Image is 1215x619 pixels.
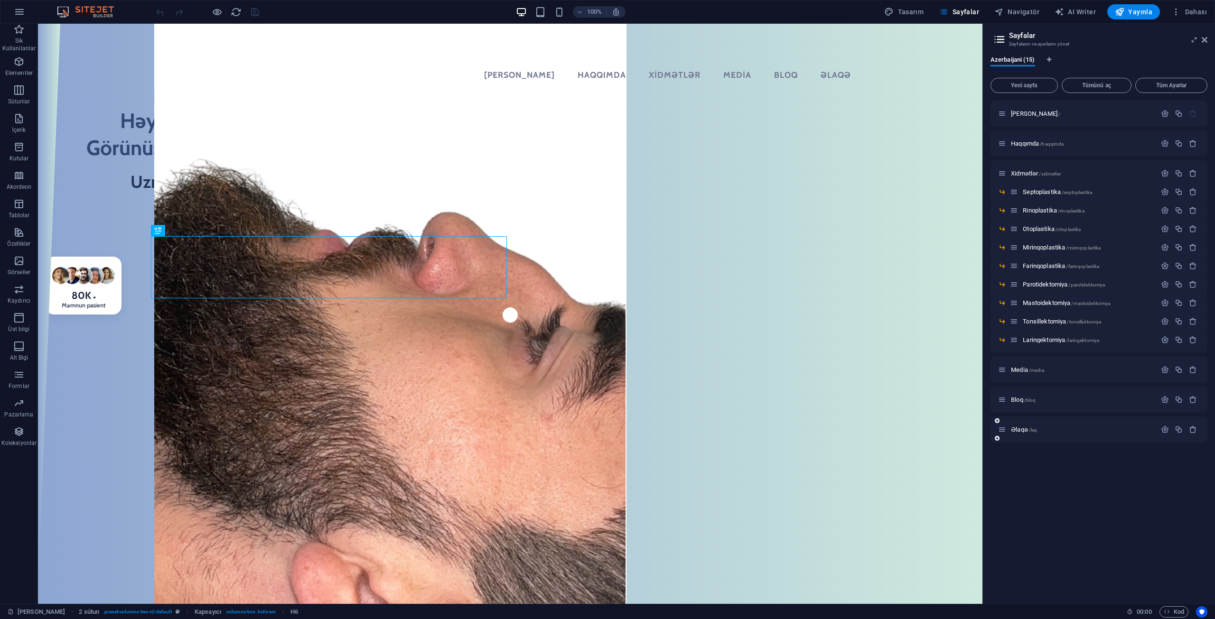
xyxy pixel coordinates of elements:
div: Əlaqə/laq [1008,426,1156,433]
div: Farinqoplastika/farinqoplastika [1020,263,1156,269]
h3: Sayfalarını ve ayarlarını yönet [1009,40,1188,48]
div: Sil [1189,336,1197,344]
div: Mastoidektomiya/mastoidektomiya [1020,300,1156,306]
div: Sil [1189,243,1197,251]
p: Akordeon [7,183,32,191]
span: /media [1029,368,1044,373]
p: Tablolar [9,212,30,219]
span: / [1058,111,1060,117]
span: Navigatör [994,7,1039,17]
div: Bloq/bloq [1008,397,1156,403]
div: Ayarlar [1161,366,1169,374]
span: /farinqoplastika [1066,264,1099,269]
div: Başlangıç sayfası silinemez [1189,110,1197,118]
div: Sil [1189,280,1197,288]
button: Yeni sayfa [991,78,1058,93]
div: Çoğalt [1175,280,1183,288]
span: Seçmek için tıkla. Düzenlemek için çift tıkla [79,606,99,618]
span: /tonsillektomiya [1067,319,1101,324]
span: /bloq [1024,397,1036,403]
p: Üst bilgi [8,325,29,333]
span: Azerbaijani (15) [991,54,1035,67]
div: Xidmətlər/xidmetler [1008,170,1156,176]
div: Mirinqoplastika/mirinqoplastika [1020,244,1156,250]
div: Ayarlar [1161,169,1169,177]
span: Sayfayı açmak için tıkla [1011,110,1060,117]
div: Sil [1189,366,1197,374]
div: Ayarlar [1161,225,1169,233]
span: AI Writer [1055,7,1096,17]
div: Ayarlar [1161,110,1169,118]
span: Sayfayı açmak için tıkla [1011,396,1036,403]
div: Çoğalt [1175,317,1183,325]
span: Sayfayı açmak için tıkla [1023,207,1084,214]
div: [PERSON_NAME]/ [1008,111,1156,117]
span: Seçmek için tıkla. Düzenlemek için çift tıkla [195,606,221,618]
div: Çoğalt [1175,188,1183,196]
button: Ön izleme modundan çıkıp düzenlemeye devam etmek için buraya tıklayın [211,6,223,18]
span: Yeni sayfa [995,83,1054,88]
span: Tümünü aç [1066,83,1128,88]
p: Koleksiyonlar [1,439,37,447]
p: İçerik [12,126,26,134]
span: Sayfayı açmak için tıkla [1023,299,1110,306]
a: Seçimi iptal etmek için tıkla. Sayfaları açmak için çift tıkla [8,606,65,618]
div: Çoğalt [1175,299,1183,307]
span: /rinoplastika [1058,208,1084,213]
i: Sayfayı yeniden yükleyin [231,7,242,18]
button: Kod [1159,606,1188,618]
img: Editor Logo [55,6,126,18]
div: Sil [1189,299,1197,307]
div: Rinoplastika/rinoplastika [1020,207,1156,213]
span: . preset-columns-two-v2-default [103,606,172,618]
span: /mirinqoplastika [1066,245,1101,250]
span: Dahası [1171,7,1207,17]
span: /haqqimda [1040,141,1064,147]
span: 00 00 [1137,606,1151,618]
div: Ayarlar [1161,206,1169,214]
div: Ayarlar [1161,396,1169,404]
div: Çoğalt [1175,169,1183,177]
span: Sayfayı açmak için tıkla [1023,225,1081,232]
div: Otoplastika/otoplastika [1020,226,1156,232]
div: Çoğalt [1175,336,1183,344]
button: Yayınla [1107,4,1160,19]
div: Çoğalt [1175,262,1183,270]
p: Kutular [9,155,29,162]
span: Tasarım [884,7,924,17]
div: Parotidektomiya/parotidektomiya [1020,281,1156,287]
h2: Sayfalar [1009,31,1207,40]
span: /parotidektomiya [1068,282,1105,287]
span: Sayfayı açmak için tıkla [1023,318,1101,325]
div: Dil Sekmeleri [991,56,1207,74]
span: Tüm Ayarlar [1140,83,1203,88]
p: Özellikler [7,240,30,248]
div: Çoğalt [1175,243,1183,251]
button: Navigatör [991,4,1043,19]
div: Haqqımda/haqqimda [1008,140,1156,147]
div: Çoğalt [1175,206,1183,214]
div: Sil [1189,396,1197,404]
p: Kaydırıcı [8,297,30,305]
div: Çoğalt [1175,366,1183,374]
span: : [1143,608,1145,615]
i: Bu element, özelleştirilebilir bir ön ayar [176,609,180,614]
button: Tüm Ayarlar [1135,78,1207,93]
div: Tonsillektomiya/tonsillektomiya [1020,318,1156,324]
div: Ayarlar [1161,262,1169,270]
div: Tasarım (Ctrl+Alt+Y) [880,4,927,19]
button: reload [230,6,242,18]
div: Çoğalt [1175,110,1183,118]
p: Pazarlama [4,411,33,418]
span: Sayfayı açmak için tıkla [1011,366,1044,373]
div: Sil [1189,139,1197,148]
span: Sayfayı açmak için tıkla [1011,426,1037,433]
button: 100% [573,6,607,18]
div: Media/media [1008,367,1156,373]
div: Çoğalt [1175,396,1183,404]
div: Çoğalt [1175,425,1183,434]
div: Ayarlar [1161,336,1169,344]
div: Septoplastika/septoplastika [1020,189,1156,195]
span: Kod [1164,606,1184,618]
div: Sil [1189,169,1197,177]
